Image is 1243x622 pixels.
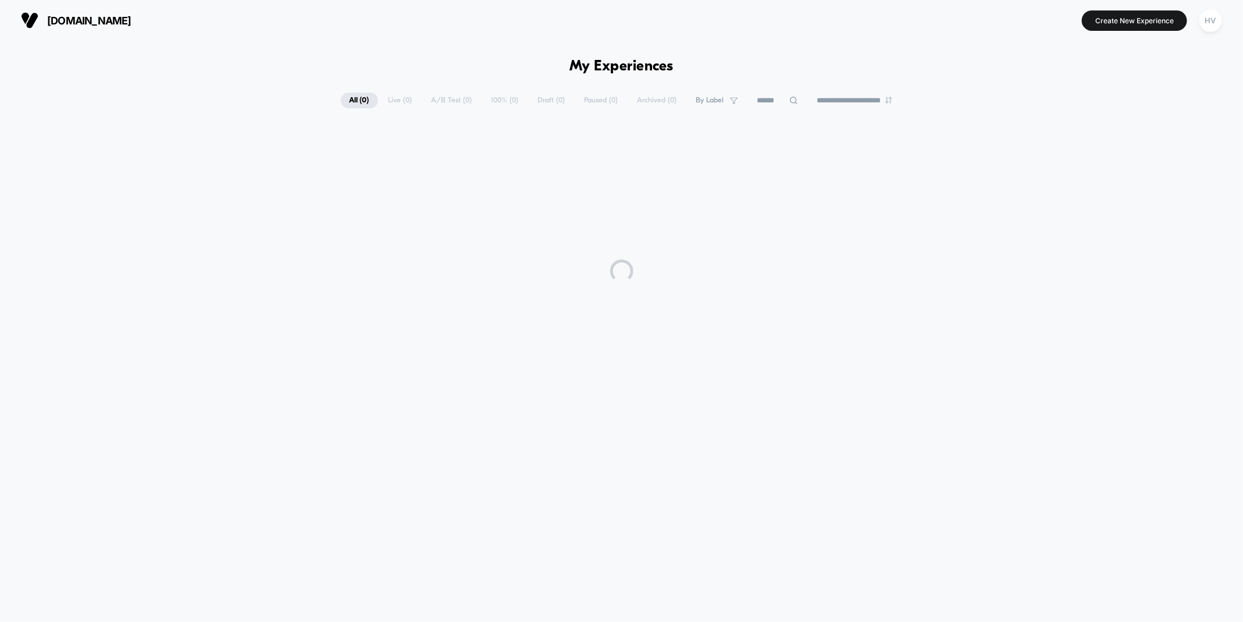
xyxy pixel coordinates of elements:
span: All ( 0 ) [341,93,378,108]
img: end [885,97,892,104]
img: Visually logo [21,12,38,29]
button: [DOMAIN_NAME] [17,11,135,30]
button: Create New Experience [1082,10,1187,31]
button: HV [1196,9,1226,33]
h1: My Experiences [569,58,674,75]
span: By Label [696,96,724,105]
div: HV [1199,9,1222,32]
span: [DOMAIN_NAME] [47,15,131,27]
